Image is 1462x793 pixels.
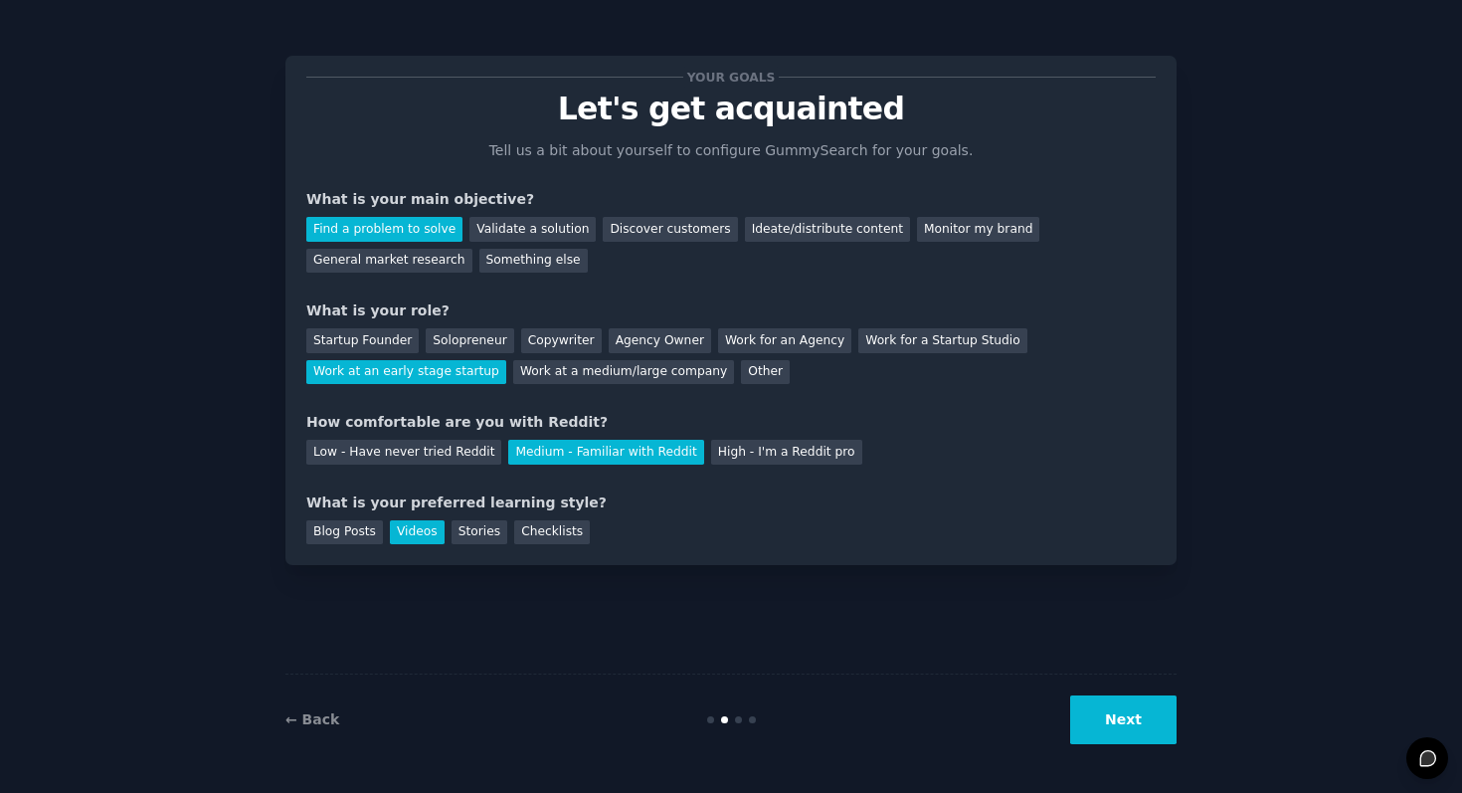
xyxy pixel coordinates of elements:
div: Work for a Startup Studio [858,328,1026,353]
div: Startup Founder [306,328,419,353]
div: High - I'm a Reddit pro [711,440,862,465]
div: Work for an Agency [718,328,851,353]
div: General market research [306,249,472,274]
div: Something else [479,249,588,274]
div: Validate a solution [469,217,596,242]
p: Let's get acquainted [306,92,1156,126]
div: What is your role? [306,300,1156,321]
div: Ideate/distribute content [745,217,910,242]
button: Next [1070,695,1177,744]
div: Videos [390,520,445,545]
div: Medium - Familiar with Reddit [508,440,703,465]
div: Work at an early stage startup [306,360,506,385]
div: Find a problem to solve [306,217,462,242]
div: Other [741,360,790,385]
div: Solopreneur [426,328,513,353]
div: Copywriter [521,328,602,353]
div: Low - Have never tried Reddit [306,440,501,465]
div: Blog Posts [306,520,383,545]
div: What is your main objective? [306,189,1156,210]
a: ← Back [285,711,339,727]
p: Tell us a bit about yourself to configure GummySearch for your goals. [480,140,982,161]
div: Stories [452,520,507,545]
div: Agency Owner [609,328,711,353]
div: What is your preferred learning style? [306,493,1156,513]
div: How comfortable are you with Reddit? [306,412,1156,433]
span: Your goals [683,67,779,88]
div: Work at a medium/large company [513,360,734,385]
div: Checklists [514,520,590,545]
div: Discover customers [603,217,737,242]
div: Monitor my brand [917,217,1039,242]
